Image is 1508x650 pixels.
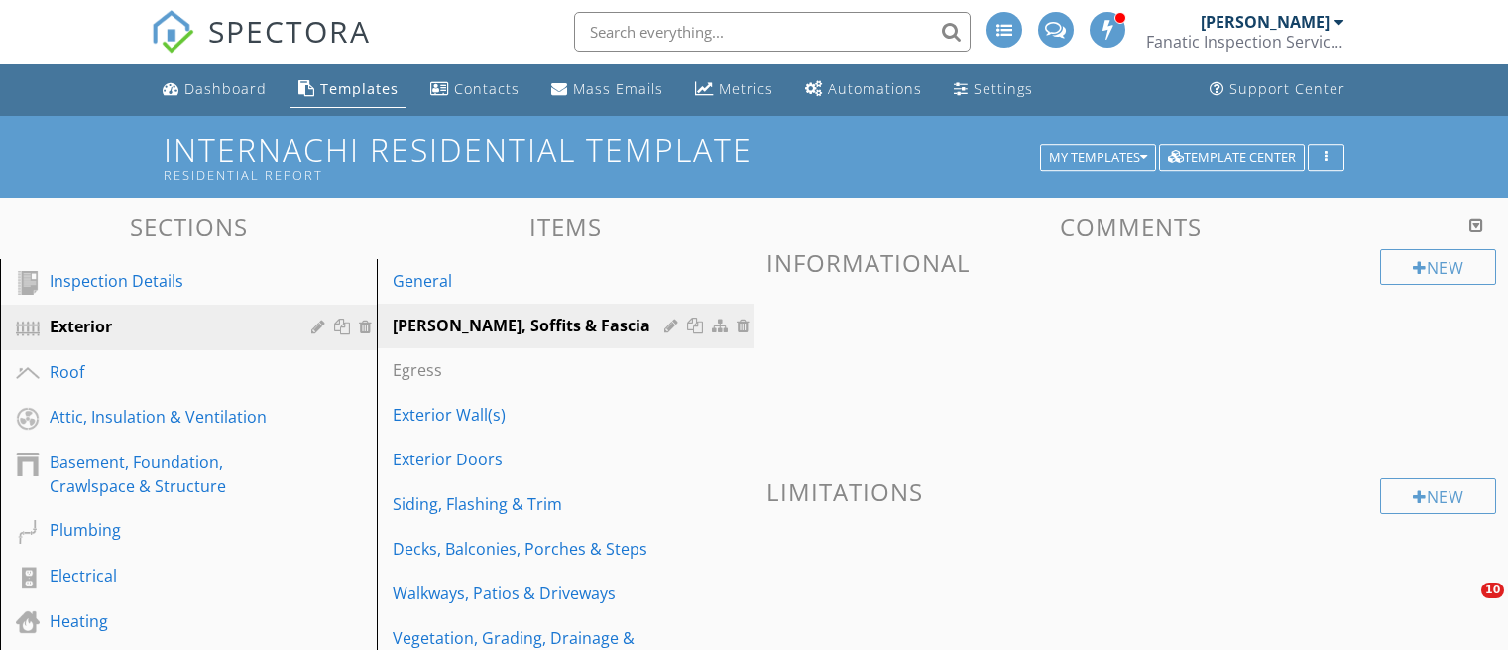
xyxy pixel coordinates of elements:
[393,314,669,337] div: [PERSON_NAME], Soffits & Fascia
[766,213,1497,240] h3: Comments
[719,79,773,98] div: Metrics
[377,213,754,240] h3: Items
[946,71,1041,108] a: Settings
[393,358,669,382] div: Egress
[1229,79,1345,98] div: Support Center
[50,451,283,498] div: Basement, Foundation, Crawlspace & Structure
[184,79,267,98] div: Dashboard
[50,564,283,587] div: Electrical
[1146,32,1344,52] div: Fanatic Inspection Services
[208,10,371,52] span: SPECTORA
[1380,478,1496,514] div: New
[50,360,283,384] div: Roof
[1201,12,1330,32] div: [PERSON_NAME]
[573,79,663,98] div: Mass Emails
[1168,151,1296,165] div: Template Center
[1049,151,1147,165] div: My Templates
[543,71,671,108] a: Mass Emails
[974,79,1033,98] div: Settings
[454,79,520,98] div: Contacts
[393,448,669,471] div: Exterior Doors
[687,71,781,108] a: Metrics
[50,609,283,633] div: Heating
[50,405,283,429] div: Attic, Insulation & Ventilation
[422,71,527,108] a: Contacts
[1441,583,1488,630] iframe: Intercom live chat
[393,582,669,605] div: Walkways, Patios & Driveways
[1159,144,1305,172] button: Template Center
[1202,71,1353,108] a: Support Center
[393,269,669,293] div: General
[1481,583,1504,598] span: 10
[1380,249,1496,285] div: New
[50,315,283,338] div: Exterior
[50,518,283,542] div: Plumbing
[1159,147,1305,165] a: Template Center
[766,249,1497,276] h3: Informational
[151,10,194,54] img: The Best Home Inspection Software - Spectora
[393,403,669,427] div: Exterior Wall(s)
[574,12,971,52] input: Search everything...
[766,478,1497,505] h3: Limitations
[50,269,283,293] div: Inspection Details
[164,167,1047,183] div: Residential Report
[1040,144,1156,172] button: My Templates
[828,79,922,98] div: Automations
[393,492,669,516] div: Siding, Flashing & Trim
[164,132,1344,183] h1: InterNACHI Residential Template
[155,71,275,108] a: Dashboard
[320,79,399,98] div: Templates
[393,537,669,561] div: Decks, Balconies, Porches & Steps
[290,71,406,108] a: Templates
[797,71,930,108] a: Automations (Advanced)
[151,27,371,68] a: SPECTORA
